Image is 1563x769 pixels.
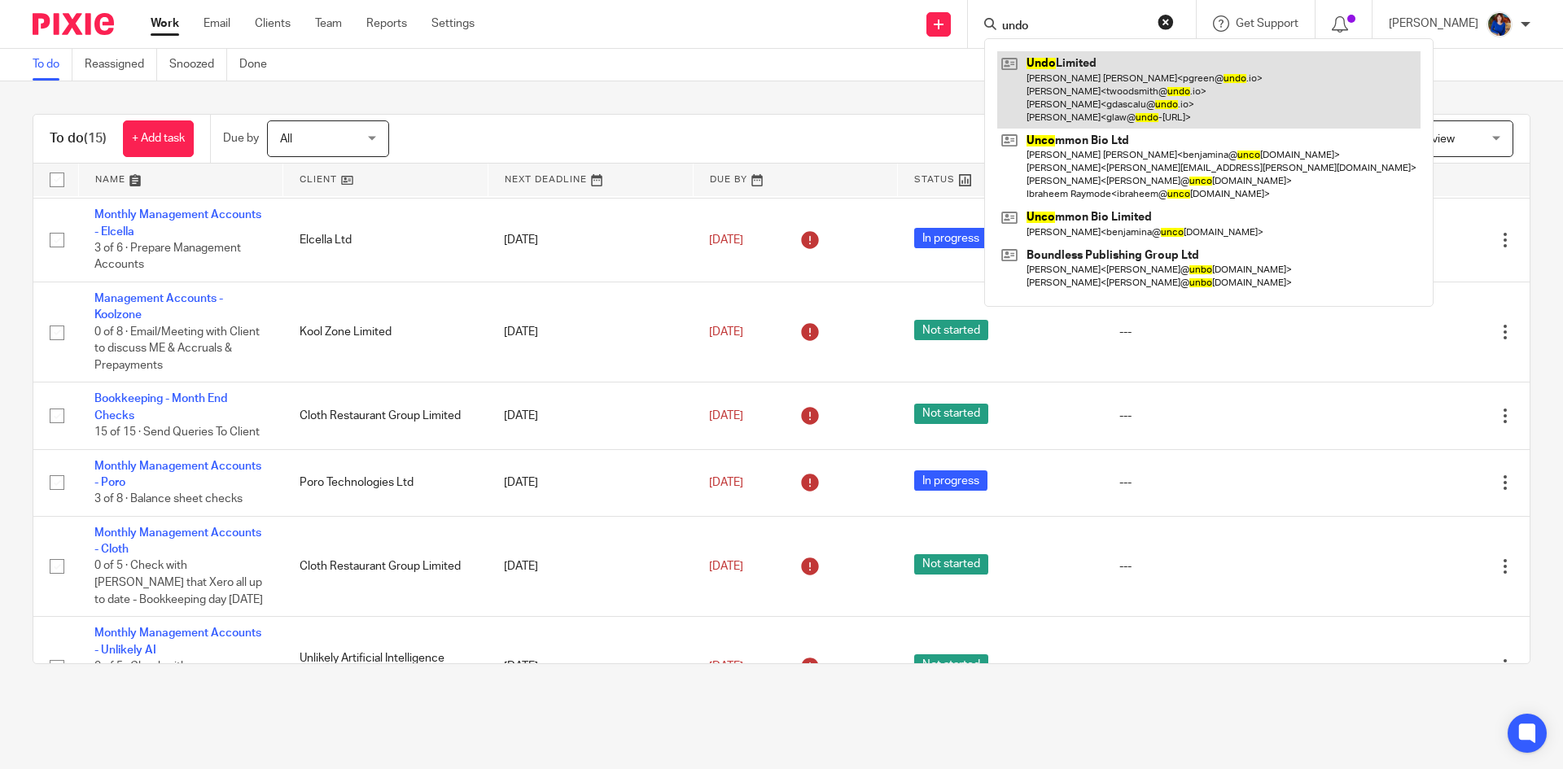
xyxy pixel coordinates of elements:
[709,326,743,338] span: [DATE]
[283,516,488,616] td: Cloth Restaurant Group Limited
[914,320,988,340] span: Not started
[94,561,263,605] span: 0 of 5 · Check with [PERSON_NAME] that Xero all up to date - Bookkeeping day [DATE]
[223,130,259,146] p: Due by
[94,326,260,371] span: 0 of 8 · Email/Meeting with Client to discuss ME & Accruals & Prepayments
[94,209,261,237] a: Monthly Management Accounts - Elcella
[366,15,407,32] a: Reports
[709,477,743,488] span: [DATE]
[488,282,693,382] td: [DATE]
[709,410,743,422] span: [DATE]
[1119,408,1309,424] div: ---
[1119,658,1309,675] div: ---
[94,461,261,488] a: Monthly Management Accounts - Poro
[94,393,227,421] a: Bookkeeping - Month End Checks
[914,404,988,424] span: Not started
[50,130,107,147] h1: To do
[1389,15,1478,32] p: [PERSON_NAME]
[1000,20,1147,34] input: Search
[84,132,107,145] span: (15)
[33,49,72,81] a: To do
[488,617,693,717] td: [DATE]
[280,133,292,145] span: All
[1158,14,1174,30] button: Clear
[283,617,488,717] td: Unlikely Artificial Intelligence Limited
[315,15,342,32] a: Team
[914,654,988,675] span: Not started
[255,15,291,32] a: Clients
[283,449,488,516] td: Poro Technologies Ltd
[33,13,114,35] img: Pixie
[1119,324,1309,340] div: ---
[914,470,987,491] span: In progress
[94,242,241,271] span: 3 of 6 · Prepare Management Accounts
[488,382,693,449] td: [DATE]
[488,516,693,616] td: [DATE]
[488,449,693,516] td: [DATE]
[1236,18,1298,29] span: Get Support
[123,120,194,157] a: + Add task
[709,234,743,246] span: [DATE]
[85,49,157,81] a: Reassigned
[914,554,988,575] span: Not started
[1119,558,1309,575] div: ---
[151,15,179,32] a: Work
[283,382,488,449] td: Cloth Restaurant Group Limited
[94,494,243,505] span: 3 of 8 · Balance sheet checks
[94,426,260,438] span: 15 of 15 · Send Queries To Client
[1119,474,1309,491] div: ---
[94,293,223,321] a: Management Accounts - Koolzone
[1486,11,1513,37] img: Nicole.jpeg
[204,15,230,32] a: Email
[94,627,261,655] a: Monthly Management Accounts - Unlikely AI
[94,527,261,555] a: Monthly Management Accounts - Cloth
[488,199,693,282] td: [DATE]
[239,49,279,81] a: Done
[283,199,488,282] td: Elcella Ltd
[431,15,475,32] a: Settings
[283,282,488,382] td: Kool Zone Limited
[169,49,227,81] a: Snoozed
[94,661,234,706] span: 0 of 5 · Check with [PERSON_NAME] re weekly bookkeeping ( [DATE])
[709,561,743,572] span: [DATE]
[709,661,743,672] span: [DATE]
[914,228,987,248] span: In progress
